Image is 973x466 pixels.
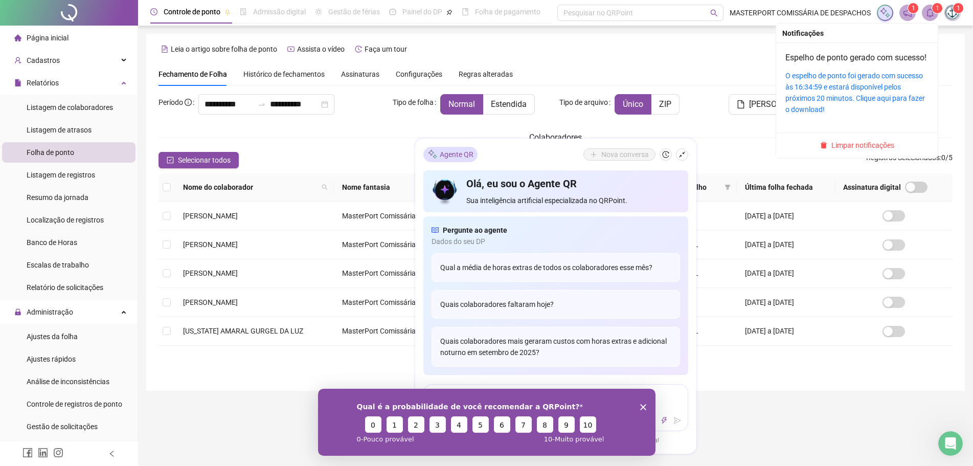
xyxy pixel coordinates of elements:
td: [DATE] a [DATE] [737,230,835,259]
div: Quais colaboradores faltaram hoje? [432,290,680,319]
span: search [710,9,718,17]
span: read [432,225,439,236]
span: pushpin [224,9,231,15]
span: 1 [936,5,939,12]
span: Relatório de solicitações [27,283,103,292]
span: [PERSON_NAME] [183,298,238,306]
span: facebook [22,448,33,458]
span: Análise de inconsistências [27,378,109,386]
span: [PERSON_NAME] [183,240,238,249]
sup: 1 [908,3,918,13]
span: left [108,450,116,457]
span: Página inicial [27,34,69,42]
span: swap-right [258,100,266,108]
button: thunderbolt [658,414,670,427]
span: Pergunte ao agente [443,225,507,236]
span: lock [14,308,21,316]
span: Ajustes rápidos [27,355,76,363]
span: Nome fantasia [342,182,471,193]
span: Gestão de férias [328,8,380,16]
sup: Atualize o seu contato no menu Meus Dados [953,3,963,13]
h4: Olá, eu sou o Agente QR [466,176,680,191]
span: delete [820,142,827,149]
span: Tipo de folha [393,97,434,108]
td: [DATE] a [DATE] [737,317,835,345]
span: Assinatura digital [843,182,901,193]
td: [DATE] a [DATE] [737,202,835,230]
span: Selecionar todos [178,154,231,166]
span: Banco de Horas [27,238,77,247]
span: Listagem de atrasos [27,126,92,134]
span: Localização de registros [27,216,104,224]
span: Histórico de fechamentos [243,70,325,78]
span: linkedin [38,448,48,458]
span: file [14,79,21,86]
span: Estendida [491,99,527,109]
span: check-square [167,157,174,164]
span: instagram [53,448,63,458]
span: info-circle [185,99,192,106]
span: history [662,151,669,158]
span: Cadastros [27,56,60,64]
th: Última folha fechada [737,173,835,202]
span: Assista o vídeo [297,45,345,53]
td: MasterPort Comissária de Despchos [334,259,488,288]
td: MasterPort Comissária de Despchos [334,288,488,317]
span: Controle de ponto [164,8,220,16]
span: Folha de ponto [27,148,74,157]
td: [DATE] a [DATE] [737,259,835,288]
span: file [737,100,745,108]
span: thunderbolt [661,417,668,424]
span: Sua inteligência artificial especializada no QRPoint. [466,195,680,206]
iframe: Inquérito de QRPoint [318,389,655,456]
span: Painel do DP [402,8,442,16]
button: send [671,414,684,427]
span: Fechamento de Folha [159,70,227,78]
span: ZIP [659,99,671,109]
button: [PERSON_NAME] [729,94,819,115]
span: Assinaturas [341,71,379,78]
td: MasterPort Comissária de Despchos [334,202,488,230]
span: Resumo da jornada [27,193,88,202]
span: Controle de registros de ponto [27,400,122,408]
div: Agente QR [423,147,478,162]
span: search [320,180,330,195]
span: Relatórios [27,79,59,87]
div: Notificações [782,28,932,39]
span: youtube [287,46,295,53]
span: 1 [957,5,960,12]
a: Espelho de ponto gerado com sucesso! [785,53,926,62]
span: 1 [912,5,915,12]
span: Regras alteradas [459,71,513,78]
button: Selecionar todos [159,152,239,168]
span: file-text [161,46,168,53]
iframe: Intercom live chat [938,431,963,456]
span: Gestão de solicitações [27,423,98,431]
span: to [258,100,266,108]
span: sun [315,8,322,15]
span: Normal [448,99,475,109]
img: icon [432,176,459,206]
span: file-done [240,8,247,15]
span: [PERSON_NAME] [749,98,810,110]
span: Leia o artigo sobre folha de ponto [171,45,277,53]
span: filter [725,184,731,190]
span: MASTERPORT COMISSÁRIA DE DESPACHOS [730,7,871,18]
img: sparkle-icon.fc2bf0ac1784a2077858766a79e2daf3.svg [879,7,891,18]
span: dashboard [389,8,396,15]
a: O espelho de ponto foi gerado com sucesso às 16:34:59 e estará disponível pelos próximos 20 minut... [785,72,925,114]
span: user-add [14,57,21,64]
span: Administração [27,308,73,316]
span: Único [623,99,643,109]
